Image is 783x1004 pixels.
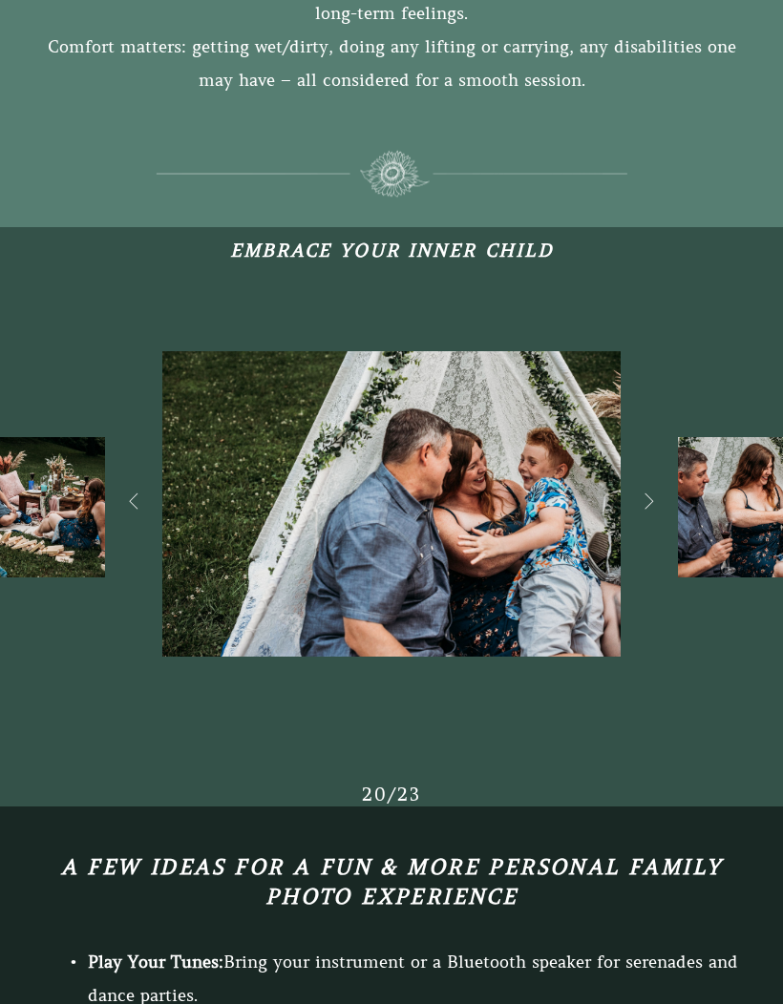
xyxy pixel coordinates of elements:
[61,854,731,910] em: A Few Ideas For A Fun & More Personal Family Photo Experience
[88,952,223,973] strong: Play Your Tunes:
[230,240,553,261] em: EMBRACE YOUR INNER CHILD
[38,31,745,97] p: Comfort matters: getting wet/dirty, doing any lifting or carrying, any disabilities one may have ...
[362,784,388,805] span: 20
[362,783,421,806] h4: /23
[162,275,621,733] img: WV Family Photographer | Morris Park, Fairmont, WV
[156,135,626,213] img: white sunflower divider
